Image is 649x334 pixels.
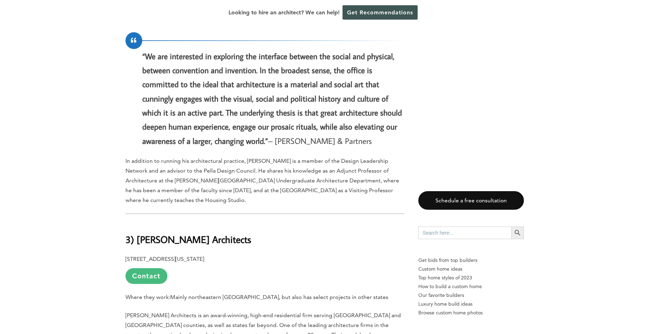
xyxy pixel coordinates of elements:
a: Custom home ideas [418,265,524,273]
svg: Search [514,229,521,237]
b: Where they work: [125,294,170,300]
a: Top home styles of 2023 [418,273,524,282]
a: How to build a custom home [418,282,524,291]
a: Get Recommendations [342,5,418,20]
a: Luxury home build ideas [418,300,524,308]
a: Our favorite builders [418,291,524,300]
a: Schedule a free consultation [418,191,524,210]
span: – [PERSON_NAME] & Partners [268,135,372,146]
iframe: Drift Widget Chat Controller [515,284,641,326]
b: 3) [PERSON_NAME] Architects [125,233,251,245]
input: Search here... [418,227,511,239]
span: In addition to running his architectural practice, [PERSON_NAME] is a member of the Design Leader... [125,158,399,203]
a: Browse custom home photos [418,308,524,317]
p: Get bids from top builders [418,256,524,265]
a: Contact [125,268,167,284]
i: “We are interested in exploring the interface between the social and physical, between convention... [142,51,402,146]
span: Mainly northeastern [GEOGRAPHIC_DATA], but also has select projects in other states [170,294,388,300]
p: [STREET_ADDRESS][US_STATE] [125,254,404,284]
